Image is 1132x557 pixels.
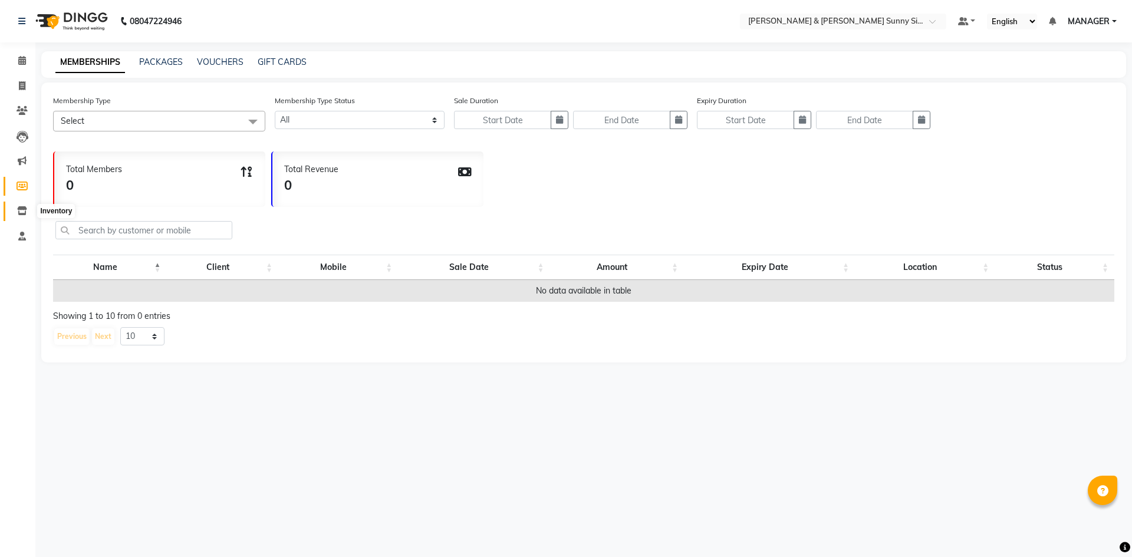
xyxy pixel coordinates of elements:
div: Showing 1 to 10 from 0 entries [53,310,1114,322]
th: Amount: activate to sort column ascending [550,255,684,280]
input: Start Date [697,111,794,129]
input: Search by customer or mobile [55,221,232,239]
div: Inventory [37,204,75,218]
td: No data available in table [53,280,1114,302]
div: 0 [284,176,338,195]
button: Next [92,328,114,345]
label: Sale Duration [454,95,498,106]
span: Select [61,116,84,126]
th: Status: activate to sort column ascending [995,255,1114,280]
input: End Date [816,111,913,129]
a: VOUCHERS [197,57,243,67]
b: 08047224946 [130,5,182,38]
label: Membership Type [53,95,111,106]
div: Total Revenue [284,163,338,176]
th: Expiry Date: activate to sort column ascending [684,255,855,280]
input: Start Date [454,111,551,129]
a: PACKAGES [139,57,183,67]
button: Previous [54,328,90,345]
a: GIFT CARDS [258,57,307,67]
div: 0 [66,176,122,195]
div: Total Members [66,163,122,176]
span: MANAGER [1068,15,1110,28]
th: Location: activate to sort column ascending [855,255,995,280]
th: Name: activate to sort column descending [53,255,166,280]
label: Membership Type Status [275,95,355,106]
label: Expiry Duration [697,95,746,106]
th: Sale Date: activate to sort column ascending [398,255,549,280]
th: Client: activate to sort column ascending [166,255,278,280]
input: End Date [573,111,670,129]
img: logo [30,5,111,38]
th: Mobile: activate to sort column ascending [278,255,398,280]
a: MEMBERSHIPS [55,52,125,73]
